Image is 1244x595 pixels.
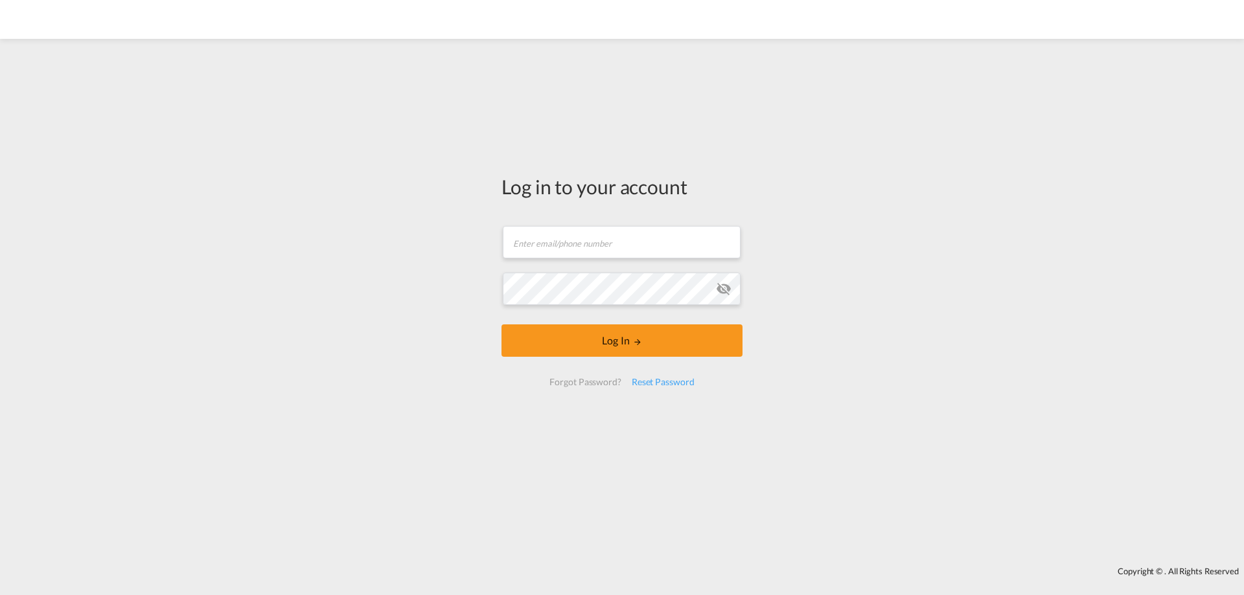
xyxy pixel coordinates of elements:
div: Forgot Password? [544,370,626,394]
input: Enter email/phone number [503,226,741,258]
button: LOGIN [501,324,743,357]
md-icon: icon-eye-off [716,281,731,297]
div: Log in to your account [501,173,743,200]
div: Reset Password [627,370,700,394]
